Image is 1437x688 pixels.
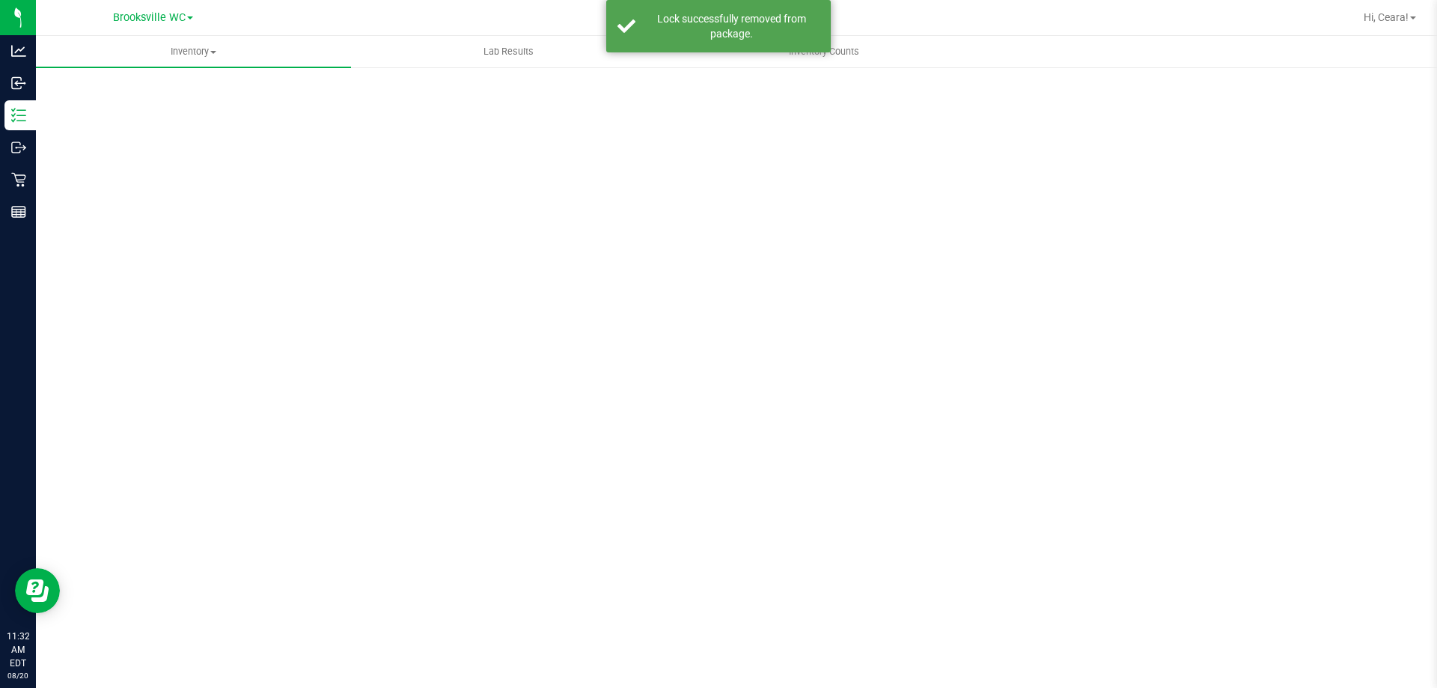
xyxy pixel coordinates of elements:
[36,45,351,58] span: Inventory
[11,140,26,155] inline-svg: Outbound
[463,45,554,58] span: Lab Results
[36,36,351,67] a: Inventory
[7,630,29,670] p: 11:32 AM EDT
[11,76,26,91] inline-svg: Inbound
[11,204,26,219] inline-svg: Reports
[7,670,29,681] p: 08/20
[11,43,26,58] inline-svg: Analytics
[1364,11,1409,23] span: Hi, Ceara!
[11,172,26,187] inline-svg: Retail
[644,11,820,41] div: Lock successfully removed from package.
[113,11,186,24] span: Brooksville WC
[351,36,666,67] a: Lab Results
[15,568,60,613] iframe: Resource center
[11,108,26,123] inline-svg: Inventory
